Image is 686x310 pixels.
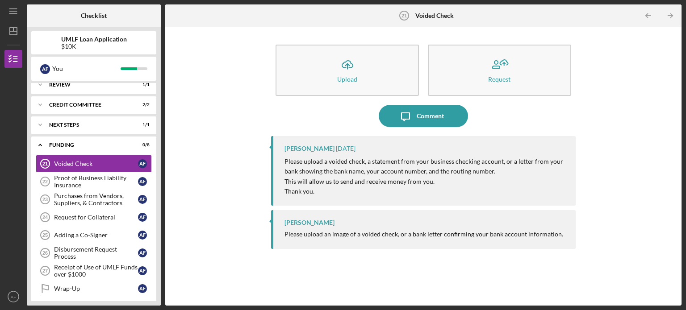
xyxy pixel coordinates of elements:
[134,102,150,107] div: 2 / 2
[54,174,138,189] div: Proof of Business Liability Insurance
[42,161,48,166] tspan: 21
[40,64,50,74] div: A F
[11,294,16,299] text: AF
[488,76,510,83] div: Request
[36,244,152,262] a: 26Disbursement Request ProcessAF
[336,145,356,152] time: 2025-07-23 17:52
[49,142,127,148] div: Funding
[428,45,571,96] button: Request
[49,82,127,87] div: Review
[284,145,335,152] div: [PERSON_NAME]
[138,177,147,186] div: A F
[49,122,127,128] div: Next Steps
[54,231,138,239] div: Adding a Co-Signer
[138,231,147,240] div: A F
[36,280,152,298] a: Wrap-UpAF
[138,284,147,293] div: A F
[52,61,121,76] div: You
[417,105,444,127] div: Comment
[138,159,147,168] div: A F
[138,266,147,275] div: A F
[134,82,150,87] div: 1 / 1
[4,288,22,306] button: AF
[42,179,48,184] tspan: 22
[402,13,407,18] tspan: 21
[138,195,147,204] div: A F
[54,264,138,278] div: Receipt of Use of UMLF Funds over $1000
[284,157,567,177] p: Please upload a voided check, a statement from your business checking account, or a letter from y...
[54,214,138,221] div: Request for Collateral
[54,192,138,207] div: Purchases from Vendors, Suppliers, & Contractors
[36,208,152,226] a: 24Request for CollateralAF
[36,173,152,190] a: 22Proof of Business Liability InsuranceAF
[81,12,107,19] b: Checklist
[415,12,454,19] b: Voided Check
[42,215,48,220] tspan: 24
[36,226,152,244] a: 25Adding a Co-SignerAF
[276,45,419,96] button: Upload
[42,197,48,202] tspan: 23
[61,43,127,50] div: $10K
[42,250,48,256] tspan: 26
[134,122,150,128] div: 1 / 1
[54,160,138,167] div: Voided Check
[36,155,152,173] a: 21Voided CheckAF
[49,102,127,107] div: Credit Committee
[36,190,152,208] a: 23Purchases from Vendors, Suppliers, & ContractorsAF
[42,232,48,238] tspan: 25
[284,231,563,238] div: Please upload an image of a voided check, or a bank letter confirming your bank account information.
[284,177,567,186] p: This will allow us to send and receive money from you.
[379,105,468,127] button: Comment
[138,213,147,222] div: A F
[337,76,357,83] div: Upload
[284,219,335,226] div: [PERSON_NAME]
[134,142,150,148] div: 0 / 8
[36,262,152,280] a: 27Receipt of Use of UMLF Funds over $1000AF
[42,268,48,273] tspan: 27
[54,285,138,292] div: Wrap-Up
[284,186,567,196] p: Thank you.
[61,36,127,43] b: UMLF Loan Application
[138,248,147,257] div: A F
[54,246,138,260] div: Disbursement Request Process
